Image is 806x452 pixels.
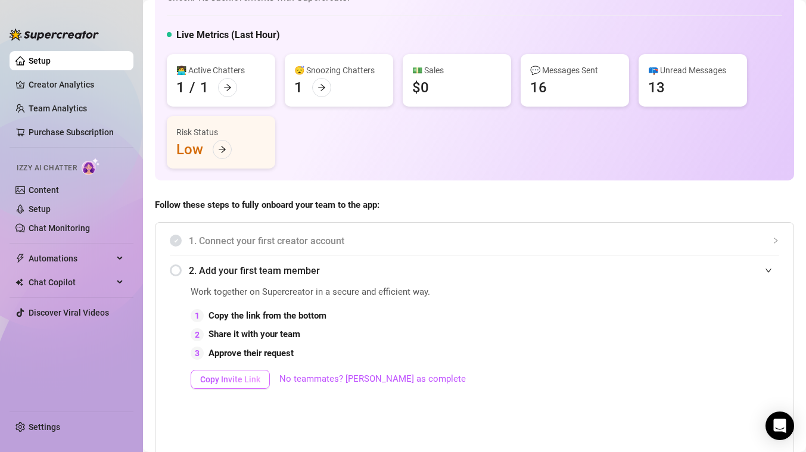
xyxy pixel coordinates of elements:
div: $0 [412,78,429,97]
div: Risk Status [176,126,266,139]
span: arrow-right [318,83,326,92]
span: arrow-right [218,145,226,154]
a: Discover Viral Videos [29,308,109,317]
img: Chat Copilot [15,278,23,286]
a: Chat Monitoring [29,223,90,233]
img: AI Chatter [82,158,100,175]
a: No teammates? [PERSON_NAME] as complete [279,372,466,386]
div: Open Intercom Messenger [765,412,794,440]
span: arrow-right [223,83,232,92]
div: 1. Connect your first creator account [170,226,779,255]
button: Copy Invite Link [191,370,270,389]
span: 1. Connect your first creator account [189,233,779,248]
div: 1 [294,78,303,97]
span: Copy Invite Link [200,375,260,384]
div: 1 [191,309,204,322]
div: 👩‍💻 Active Chatters [176,64,266,77]
h5: Live Metrics (Last Hour) [176,28,280,42]
a: Team Analytics [29,104,87,113]
div: 1 [200,78,208,97]
img: logo-BBDzfeDw.svg [10,29,99,40]
iframe: Adding Team Members [541,285,779,438]
span: collapsed [772,237,779,244]
div: 💬 Messages Sent [530,64,620,77]
strong: Share it with your team [208,329,300,339]
a: Content [29,185,59,195]
strong: Approve their request [208,348,294,359]
span: Chat Copilot [29,273,113,292]
span: Automations [29,249,113,268]
div: 😴 Snoozing Chatters [294,64,384,77]
a: Setup [29,204,51,214]
strong: Copy the link from the bottom [208,310,326,321]
div: 16 [530,78,547,97]
div: 2 [191,328,204,341]
div: 💵 Sales [412,64,502,77]
span: 2. Add your first team member [189,263,779,278]
span: expanded [765,267,772,274]
a: Purchase Subscription [29,127,114,137]
div: 13 [648,78,665,97]
div: 📪 Unread Messages [648,64,737,77]
div: 1 [176,78,185,97]
a: Creator Analytics [29,75,124,94]
span: Work together on Supercreator in a secure and efficient way. [191,285,511,300]
span: Izzy AI Chatter [17,163,77,174]
span: thunderbolt [15,254,25,263]
div: 2. Add your first team member [170,256,779,285]
strong: Follow these steps to fully onboard your team to the app: [155,199,379,210]
a: Setup [29,56,51,66]
div: 3 [191,347,204,360]
a: Settings [29,422,60,432]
